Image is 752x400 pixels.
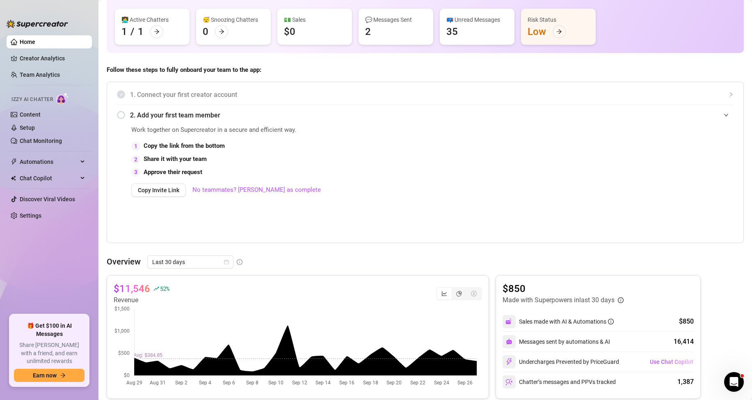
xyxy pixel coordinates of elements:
[503,335,610,348] div: Messages sent by automations & AI
[121,25,127,38] div: 1
[138,187,179,193] span: Copy Invite Link
[14,322,85,338] span: 🎁 Get $100 in AI Messages
[20,196,75,202] a: Discover Viral Videos
[114,295,169,305] article: Revenue
[649,355,694,368] button: Use Chat Copilot
[14,341,85,366] span: Share [PERSON_NAME] with a friend, and earn unlimited rewards
[724,372,744,392] iframe: Intercom live chat
[203,25,208,38] div: 0
[144,142,225,149] strong: Copy the link from the bottom
[160,285,169,292] span: 52 %
[144,168,202,176] strong: Approve their request
[131,184,186,197] button: Copy Invite Link
[11,159,17,165] span: thunderbolt
[528,15,589,24] div: Risk Status
[618,297,624,303] span: info-circle
[505,378,513,386] img: svg%3e
[14,369,85,382] button: Earn nowarrow-right
[441,291,447,297] span: line-chart
[650,359,693,365] span: Use Chat Copilot
[284,15,345,24] div: 💵 Sales
[674,337,694,347] div: 16,414
[679,317,694,326] div: $850
[11,96,53,103] span: Izzy AI Chatter
[20,138,62,144] a: Chat Monitoring
[107,66,261,74] strong: Follow these steps to fully onboard your team to the app:
[33,372,57,379] span: Earn now
[569,125,734,230] iframe: Adding Team Members
[11,175,16,181] img: Chat Copilot
[20,124,35,131] a: Setup
[203,15,264,24] div: 😴 Snoozing Chatters
[131,142,140,151] div: 1
[130,110,734,120] span: 2. Add your first team member
[503,375,616,389] div: Chatter’s messages and PPVs tracked
[192,185,321,195] a: No teammates? [PERSON_NAME] as complete
[20,212,41,219] a: Settings
[456,291,462,297] span: pie-chart
[56,92,69,104] img: AI Chatter
[20,172,78,185] span: Chat Copilot
[284,25,295,38] div: $0
[131,168,140,177] div: 3
[20,71,60,78] a: Team Analytics
[20,52,85,65] a: Creator Analytics
[154,29,160,34] span: arrow-right
[219,29,224,34] span: arrow-right
[60,372,66,378] span: arrow-right
[117,105,734,125] div: 2. Add your first team member
[107,255,141,268] article: Overview
[138,25,144,38] div: 1
[608,319,614,324] span: info-circle
[365,25,371,38] div: 2
[471,291,477,297] span: dollar-circle
[506,338,512,345] img: svg%3e
[131,125,549,135] span: Work together on Supercreator in a secure and efficient way.
[729,92,734,97] span: collapsed
[153,286,159,292] span: rise
[505,318,513,325] img: svg%3e
[237,259,242,265] span: info-circle
[20,111,41,118] a: Content
[131,155,140,164] div: 2
[446,25,458,38] div: 35
[152,256,229,268] span: Last 30 days
[117,85,734,105] div: 1. Connect your first creator account
[436,287,482,300] div: segmented control
[446,15,508,24] div: 📪 Unread Messages
[20,39,35,45] a: Home
[114,282,150,295] article: $11,546
[224,260,229,264] span: calendar
[144,155,207,163] strong: Share it with your team
[503,355,619,368] div: Undercharges Prevented by PriceGuard
[677,377,694,387] div: 1,387
[519,317,614,326] div: Sales made with AI & Automations
[7,20,68,28] img: logo-BBDzfeDw.svg
[556,29,562,34] span: arrow-right
[503,295,615,305] article: Made with Superpowers in last 30 days
[130,90,734,100] span: 1. Connect your first creator account
[503,282,624,295] article: $850
[505,358,513,366] img: svg%3e
[724,113,729,117] span: expanded
[121,15,183,24] div: 👩‍💻 Active Chatters
[20,155,78,168] span: Automations
[365,15,427,24] div: 💬 Messages Sent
